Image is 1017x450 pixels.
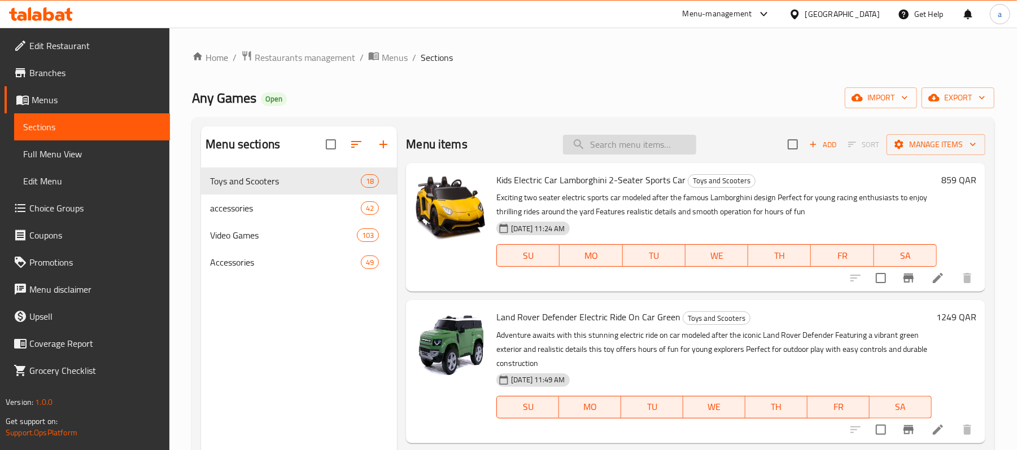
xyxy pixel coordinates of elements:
a: Choice Groups [5,195,170,222]
span: Add item [805,136,841,153]
div: Accessories49 [201,249,397,276]
span: Manage items [896,138,976,152]
span: Any Games [192,85,256,111]
div: Toys and Scooters [683,311,750,325]
div: items [361,174,379,188]
span: TU [627,248,681,264]
a: Edit menu item [931,423,945,436]
div: Toys and Scooters [688,174,756,188]
button: delete [954,416,981,443]
span: Accessories [210,255,361,269]
div: items [357,228,379,242]
span: TH [753,248,806,264]
div: Toys and Scooters18 [201,167,397,195]
nav: Menu sections [201,163,397,280]
div: [GEOGRAPHIC_DATA] [805,8,880,20]
span: MO [564,248,618,264]
button: SA [874,244,937,267]
span: Add [808,138,838,151]
li: / [412,51,416,64]
span: import [854,91,908,105]
div: accessories42 [201,195,397,222]
span: Toys and Scooters [210,174,361,188]
span: Select section first [841,136,887,153]
a: Home [192,51,228,64]
span: Edit Menu [23,174,161,188]
span: Select to update [869,266,893,290]
input: search [563,135,696,155]
h2: Menu sections [206,136,280,153]
a: Edit Menu [14,167,170,195]
button: delete [954,264,981,292]
span: Sections [421,51,453,64]
div: items [361,255,379,269]
a: Upsell [5,303,170,330]
a: Coverage Report [5,330,170,357]
a: Restaurants management [241,50,355,65]
span: Toys and Scooters [683,312,750,325]
h6: 1249 QAR [936,309,976,325]
span: Video Games [210,228,357,242]
p: Adventure awaits with this stunning electric ride on car modeled after the iconic Land Rover Defe... [496,328,932,370]
span: Sort sections [343,131,370,158]
span: Coupons [29,228,161,242]
span: 103 [357,230,378,241]
span: export [931,91,985,105]
button: MO [560,244,622,267]
span: Select to update [869,418,893,442]
button: SU [496,396,559,418]
span: SU [501,399,555,415]
button: MO [559,396,621,418]
span: Select all sections [319,133,343,156]
span: Choice Groups [29,201,161,215]
a: Edit Restaurant [5,32,170,59]
div: Video Games103 [201,222,397,249]
span: FR [815,248,869,264]
div: Open [261,92,287,106]
span: FR [812,399,865,415]
button: TU [621,396,683,418]
span: SA [874,399,927,415]
a: Grocery Checklist [5,357,170,384]
span: Toys and Scooters [688,174,755,187]
a: Menus [5,86,170,113]
span: [DATE] 11:24 AM [507,223,569,234]
button: TH [745,396,808,418]
button: Manage items [887,134,985,155]
h6: 859 QAR [941,172,976,188]
span: Grocery Checklist [29,364,161,377]
button: WE [686,244,748,267]
button: FR [811,244,874,267]
span: [DATE] 11:49 AM [507,374,569,385]
span: Menus [32,93,161,107]
a: Edit menu item [931,271,945,285]
a: Support.OpsPlatform [6,425,77,440]
button: Add [805,136,841,153]
button: Branch-specific-item [895,264,922,292]
a: Menus [368,50,408,65]
span: Select section [781,133,805,156]
div: items [361,201,379,215]
span: Land Rover Defender Electric Ride On Car Green [496,308,680,325]
span: WE [688,399,741,415]
button: WE [683,396,745,418]
span: MO [564,399,617,415]
p: Exciting two seater electric sports car modeled after the famous Lamborghini design Perfect for y... [496,191,937,219]
button: Add section [370,131,397,158]
a: Promotions [5,249,170,276]
img: Kids Electric Car Lamborghini 2-Seater Sports Car [415,172,487,244]
span: Open [261,94,287,104]
span: Get support on: [6,414,58,429]
li: / [233,51,237,64]
span: Edit Restaurant [29,39,161,52]
span: accessories [210,201,361,215]
div: Menu-management [683,7,752,21]
h2: Menu items [406,136,468,153]
span: Sections [23,120,161,134]
span: Upsell [29,310,161,323]
button: FR [808,396,870,418]
a: Coupons [5,222,170,249]
span: Full Menu View [23,147,161,161]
